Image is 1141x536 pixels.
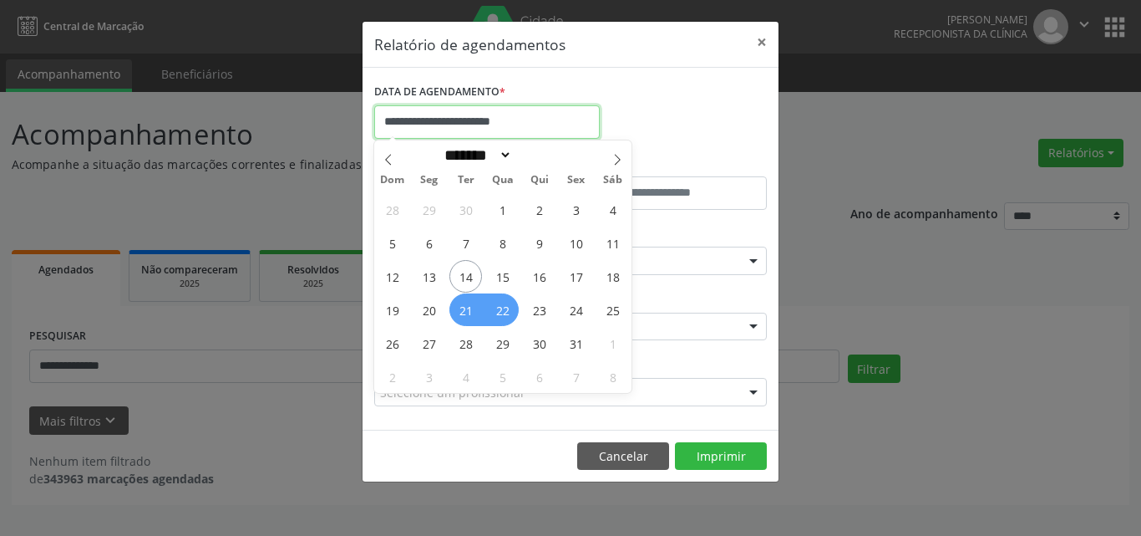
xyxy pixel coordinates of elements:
[523,360,555,393] span: Novembro 6, 2025
[596,294,629,326] span: Outubro 25, 2025
[523,327,555,360] span: Outubro 30, 2025
[745,22,778,63] button: Close
[449,327,482,360] span: Outubro 28, 2025
[596,227,629,259] span: Outubro 11, 2025
[577,442,669,471] button: Cancelar
[596,260,629,293] span: Outubro 18, 2025
[413,227,445,259] span: Outubro 6, 2025
[560,294,592,326] span: Outubro 24, 2025
[560,193,592,226] span: Outubro 3, 2025
[523,193,555,226] span: Outubro 2, 2025
[486,360,519,393] span: Novembro 5, 2025
[675,442,767,471] button: Imprimir
[376,360,408,393] span: Novembro 2, 2025
[523,294,555,326] span: Outubro 23, 2025
[484,175,521,186] span: Qua
[374,175,411,186] span: Dom
[449,360,482,393] span: Novembro 4, 2025
[380,384,524,401] span: Selecione um profissional
[596,327,629,360] span: Novembro 1, 2025
[558,175,595,186] span: Sex
[521,175,558,186] span: Qui
[512,146,567,164] input: Year
[411,175,448,186] span: Seg
[595,175,631,186] span: Sáb
[575,151,767,176] label: ATÉ
[376,193,408,226] span: Setembro 28, 2025
[523,227,555,259] span: Outubro 9, 2025
[413,360,445,393] span: Novembro 3, 2025
[449,227,482,259] span: Outubro 7, 2025
[486,294,519,326] span: Outubro 22, 2025
[413,260,445,293] span: Outubro 13, 2025
[374,33,565,55] h5: Relatório de agendamentos
[596,193,629,226] span: Outubro 4, 2025
[413,327,445,360] span: Outubro 27, 2025
[374,79,505,105] label: DATA DE AGENDAMENTO
[413,193,445,226] span: Setembro 29, 2025
[449,260,482,293] span: Outubro 14, 2025
[486,260,519,293] span: Outubro 15, 2025
[376,227,408,259] span: Outubro 5, 2025
[449,294,482,326] span: Outubro 21, 2025
[376,260,408,293] span: Outubro 12, 2025
[560,227,592,259] span: Outubro 10, 2025
[560,327,592,360] span: Outubro 31, 2025
[596,360,629,393] span: Novembro 8, 2025
[439,146,512,164] select: Month
[376,327,408,360] span: Outubro 26, 2025
[486,193,519,226] span: Outubro 1, 2025
[376,294,408,326] span: Outubro 19, 2025
[449,193,482,226] span: Setembro 30, 2025
[486,327,519,360] span: Outubro 29, 2025
[560,360,592,393] span: Novembro 7, 2025
[523,260,555,293] span: Outubro 16, 2025
[486,227,519,259] span: Outubro 8, 2025
[560,260,592,293] span: Outubro 17, 2025
[413,294,445,326] span: Outubro 20, 2025
[448,175,484,186] span: Ter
